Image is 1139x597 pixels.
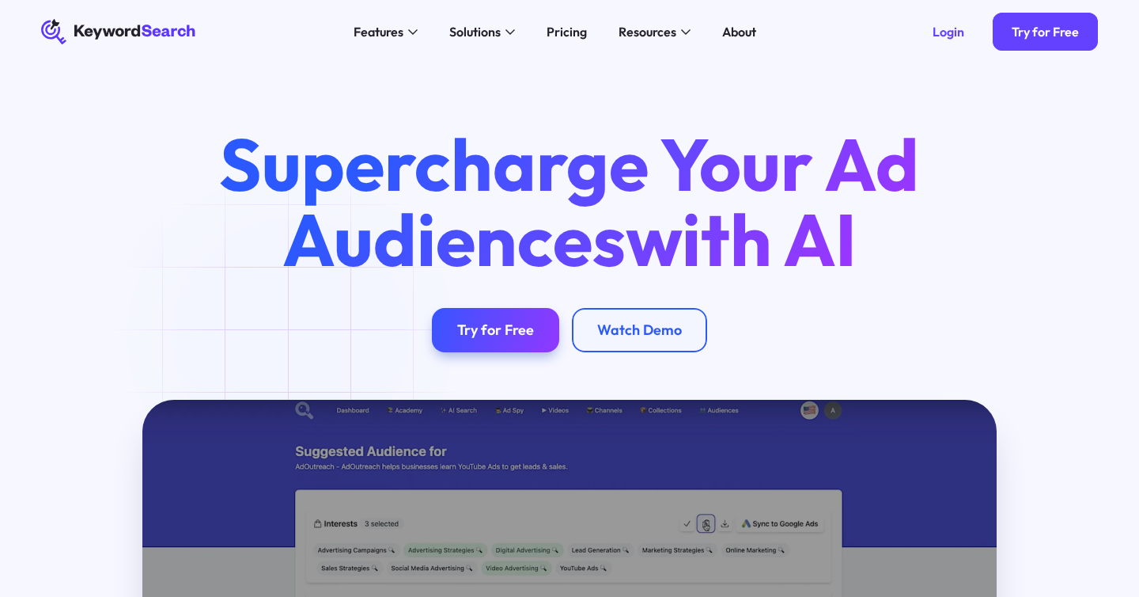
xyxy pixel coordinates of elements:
[713,19,766,44] a: About
[354,22,403,41] div: Features
[619,22,676,41] div: Resources
[597,321,682,340] div: Watch Demo
[626,193,857,285] span: with AI
[993,13,1098,51] a: Try for Free
[190,127,949,277] h1: Supercharge Your Ad Audiences
[1012,24,1079,40] div: Try for Free
[432,308,559,352] a: Try for Free
[537,19,596,44] a: Pricing
[449,22,501,41] div: Solutions
[457,321,534,340] div: Try for Free
[914,13,983,51] a: Login
[722,22,756,41] div: About
[547,22,587,41] div: Pricing
[933,24,964,40] div: Login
